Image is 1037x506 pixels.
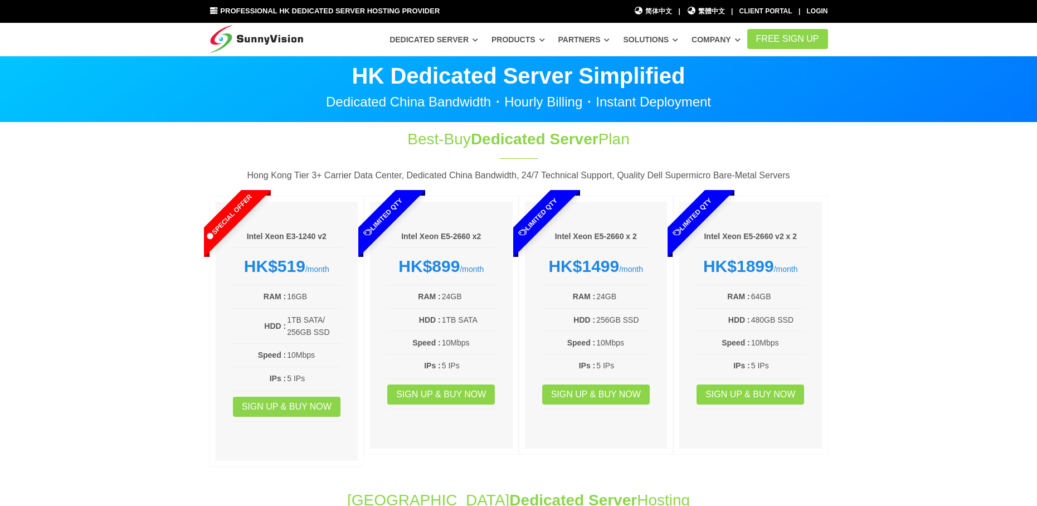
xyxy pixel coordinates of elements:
span: Professional HK Dedicated Server Hosting Provider [220,7,440,15]
b: Speed : [412,338,441,347]
a: Login [807,7,828,15]
td: 24GB [441,290,496,303]
b: RAM : [264,292,286,301]
td: 480GB SSD [751,313,805,327]
td: 16GB [286,290,341,303]
b: IPs : [270,374,286,383]
strong: HK$899 [398,257,460,275]
td: 1TB SATA [441,313,496,327]
strong: HK$1899 [703,257,774,275]
a: Sign up & Buy Now [697,385,804,405]
td: 10Mbps [596,336,650,349]
a: Solutions [623,30,678,50]
a: Products [491,30,545,50]
b: Speed : [258,351,286,359]
b: IPs : [579,361,596,370]
b: HDD : [264,322,286,330]
li: | [799,6,800,17]
div: /month [696,256,805,276]
a: FREE Sign Up [747,29,828,49]
b: HDD : [573,315,595,324]
a: Sign up & Buy Now [387,385,495,405]
b: IPs : [733,361,750,370]
td: 10Mbps [441,336,496,349]
b: HDD : [728,315,750,324]
a: Client Portal [739,7,792,15]
a: Partners [558,30,610,50]
span: Dedicated Server [471,130,598,148]
b: RAM : [573,292,595,301]
td: 64GB [751,290,805,303]
td: 5 IPs [286,372,341,385]
h6: Intel Xeon E5-2660 v2 x 2 [696,231,805,242]
td: 5 IPs [596,359,650,372]
h6: Intel Xeon E3-1240 v2 [232,231,342,242]
h6: Intel Xeon E5-2660 x2 [387,231,496,242]
div: /month [542,256,651,276]
p: Dedicated China Bandwidth・Hourly Billing・Instant Deployment [210,95,828,109]
h1: Best-Buy Plan [333,128,704,150]
a: Company [692,30,741,50]
a: 繁體中文 [687,6,725,17]
td: 10Mbps [751,336,805,349]
td: 1TB SATA/ 256GB SSD [286,313,341,339]
b: Speed : [567,338,596,347]
a: Dedicated Server [390,30,478,50]
span: Limited Qty [491,171,585,264]
p: Hong Kong Tier 3+ Carrier Data Center, Dedicated China Bandwidth, 24/7 Technical Support, Quality... [210,168,828,183]
td: 24GB [596,290,650,303]
p: HK Dedicated Server Simplified [210,65,828,87]
a: 简体中文 [634,6,673,17]
span: Limited Qty [337,171,430,264]
span: Limited Qty [646,171,739,264]
li: | [731,6,733,17]
b: RAM : [418,292,440,301]
b: IPs : [424,361,441,370]
b: HDD : [419,315,441,324]
div: /month [232,256,342,276]
strong: HK$519 [244,257,305,275]
td: 5 IPs [441,359,496,372]
span: Special Offer [182,171,275,264]
a: Sign up & Buy Now [542,385,650,405]
td: 256GB SSD [596,313,650,327]
li: | [678,6,680,17]
td: 5 IPs [751,359,805,372]
b: RAM : [727,292,749,301]
a: Sign up & Buy Now [233,397,340,417]
div: /month [387,256,496,276]
b: Speed : [722,338,750,347]
strong: HK$1499 [548,257,619,275]
h6: Intel Xeon E5-2660 x 2 [542,231,651,242]
td: 10Mbps [286,348,341,362]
